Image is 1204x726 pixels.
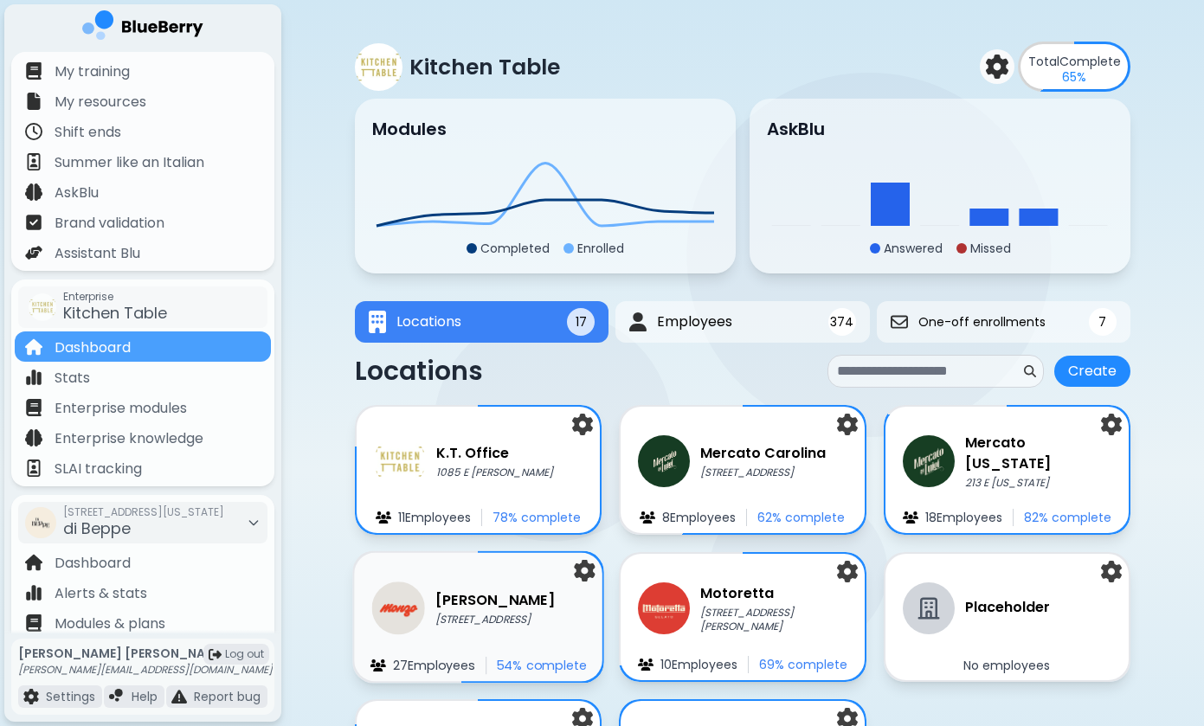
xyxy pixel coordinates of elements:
img: file icon [25,153,42,170]
p: No employees [963,658,1050,673]
h3: [PERSON_NAME] [435,589,555,610]
img: file icon [903,511,918,524]
p: 10 Employee s [660,657,737,672]
img: company thumbnail [638,435,690,487]
h3: Mercato Carolina [700,443,826,464]
img: One-off enrollments [891,313,908,331]
img: file icon [25,123,42,140]
img: file icon [376,511,391,524]
p: Enrolled [577,241,624,256]
p: 8 Employee s [662,510,736,525]
p: Assistant Blu [55,243,140,264]
button: One-off enrollmentsOne-off enrollments7 [877,301,1130,343]
p: Enterprise modules [55,398,187,419]
p: [STREET_ADDRESS][PERSON_NAME] [700,606,847,633]
img: file icon [25,338,42,356]
img: settings [837,561,858,582]
p: 213 E [US_STATE] [965,476,1111,490]
p: [STREET_ADDRESS] [700,466,826,479]
p: 11 Employee s [398,510,471,525]
img: company thumbnail [29,293,56,321]
p: Dashboard [55,553,131,574]
img: company thumbnail [903,435,955,487]
img: file icon [171,689,187,704]
p: Alerts & stats [55,583,147,604]
img: logout [209,648,222,661]
img: file icon [25,459,42,477]
img: file icon [25,584,42,601]
img: file icon [25,429,42,447]
p: Brand validation [55,213,164,234]
p: AskBlu [55,183,99,203]
img: file icon [109,689,125,704]
span: Log out [225,647,264,661]
p: 1085 E [PERSON_NAME] [436,466,553,479]
img: file icon [25,93,42,110]
img: company logo [82,10,203,46]
span: 374 [830,314,853,330]
p: Answered [884,241,943,256]
p: 82 % complete [1024,510,1111,525]
span: One-off enrollments [918,314,1046,330]
p: Modules & plans [55,614,165,634]
img: file icon [23,689,39,704]
img: Employees [629,312,647,332]
span: Total [1028,53,1059,70]
img: company thumbnail [374,435,426,487]
img: company thumbnail [355,43,402,91]
p: Dashboard [55,337,131,358]
p: Locations [355,356,483,387]
img: file icon [25,554,42,571]
h3: Modules [372,116,447,142]
img: file icon [638,659,654,671]
h3: AskBlu [767,116,825,142]
img: file icon [25,214,42,231]
p: Shift ends [55,122,121,143]
p: 27 Employee s [393,658,475,673]
p: [STREET_ADDRESS] [435,613,555,626]
button: EmployeesEmployees374 [615,301,869,343]
span: di Beppe [63,517,131,539]
img: search icon [1024,365,1036,377]
img: file icon [25,614,42,632]
button: Create [1054,356,1130,387]
span: [STREET_ADDRESS][US_STATE] [63,505,224,519]
img: settings [837,414,858,435]
img: company thumbnail [638,582,690,634]
img: file icon [25,244,42,261]
p: Help [132,689,158,704]
p: Kitchen Table [409,53,560,81]
img: settings [572,414,593,435]
span: Enterprise [63,290,167,304]
span: 7 [1098,314,1106,330]
p: Completed [480,241,550,256]
p: Enterprise knowledge [55,428,203,449]
span: Kitchen Table [63,302,167,324]
p: Missed [970,241,1011,256]
p: 54 % complete [497,658,587,673]
img: settings [1101,561,1122,582]
button: LocationsLocations17 [355,301,608,343]
span: Locations [396,312,461,332]
p: My resources [55,92,146,112]
img: file icon [25,399,42,416]
h3: K.T. Office [436,443,553,464]
p: [PERSON_NAME][EMAIL_ADDRESS][DOMAIN_NAME] [18,663,273,677]
p: 62 % complete [757,510,845,525]
p: Complete [1028,54,1121,69]
span: 17 [576,314,587,330]
p: 18 Employee s [925,510,1002,525]
img: settings [575,560,596,582]
p: [PERSON_NAME] [PERSON_NAME] [18,646,273,661]
img: Locations [369,311,386,334]
h3: Placeholder [965,597,1050,618]
p: Stats [55,368,90,389]
p: Settings [46,689,95,704]
img: settings [1101,414,1122,435]
img: settings [985,55,1009,79]
p: 78 % complete [493,510,581,525]
p: Report bug [194,689,261,704]
h3: Mercato [US_STATE] [965,433,1111,474]
img: file icon [25,369,42,386]
img: file icon [25,62,42,80]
